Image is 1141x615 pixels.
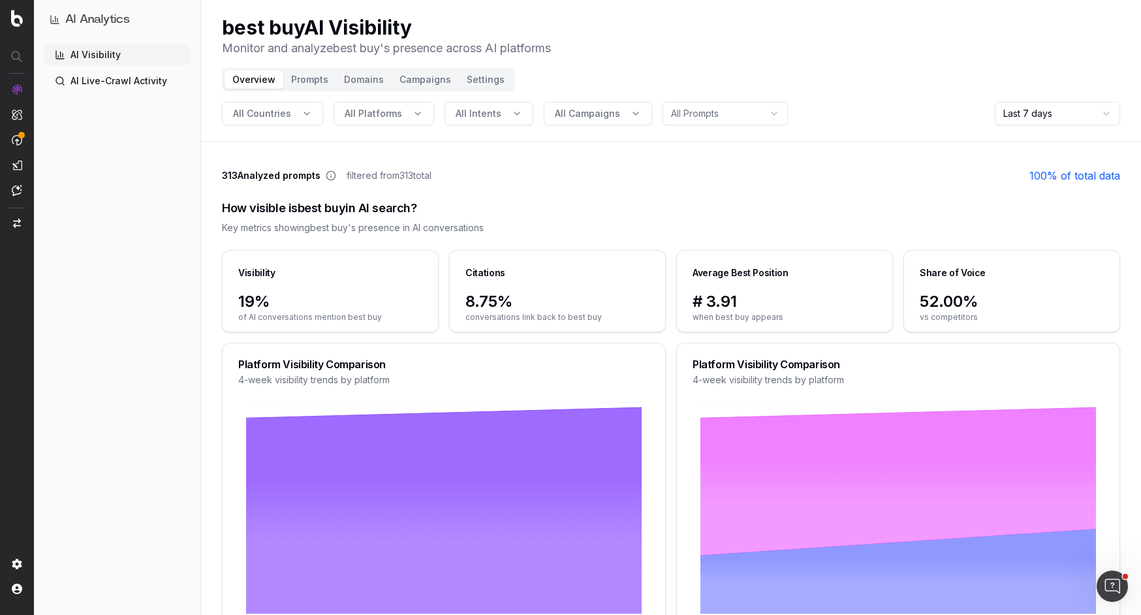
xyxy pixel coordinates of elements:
[456,107,501,120] span: All Intents
[11,10,23,27] img: Botify logo
[920,266,986,279] div: Share of Voice
[12,134,22,146] img: Activation
[222,199,1120,217] div: How visible is best buy in AI search?
[693,373,1104,386] div: 4-week visibility trends by platform
[1029,168,1120,183] a: 100% of total data
[222,16,551,39] h1: best buy AI Visibility
[12,584,22,594] img: My account
[693,359,1104,370] div: Platform Visibility Comparison
[238,266,275,279] div: Visibility
[12,109,22,120] img: Intelligence
[13,219,21,228] img: Switch project
[920,291,1104,312] span: 52.00%
[222,221,1120,234] div: Key metrics showing best buy 's presence in AI conversations
[555,107,620,120] span: All Campaigns
[465,291,649,312] span: 8.75%
[65,10,130,29] h1: AI Analytics
[238,373,649,386] div: 4-week visibility trends by platform
[238,312,422,323] span: of AI conversations mention best buy
[12,84,22,95] img: Analytics
[465,266,505,279] div: Citations
[233,107,291,120] span: All Countries
[345,107,402,120] span: All Platforms
[459,71,512,89] button: Settings
[225,71,283,89] button: Overview
[693,266,789,279] div: Average Best Position
[283,71,336,89] button: Prompts
[693,312,877,323] span: when best buy appears
[12,185,22,196] img: Assist
[12,559,22,569] img: Setting
[238,291,422,312] span: 19%
[238,359,649,370] div: Platform Visibility Comparison
[12,160,22,170] img: Studio
[222,39,551,57] p: Monitor and analyze best buy 's presence across AI platforms
[920,312,1104,323] span: vs competitors
[44,71,190,91] a: AI Live-Crawl Activity
[44,44,190,65] a: AI Visibility
[222,169,320,182] span: 313 Analyzed prompts
[693,291,877,312] span: # 3.91
[336,71,392,89] button: Domains
[392,71,459,89] button: Campaigns
[347,169,431,182] span: filtered from 313 total
[1097,571,1128,602] iframe: Intercom live chat
[50,10,185,29] button: AI Analytics
[465,312,649,323] span: conversations link back to best buy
